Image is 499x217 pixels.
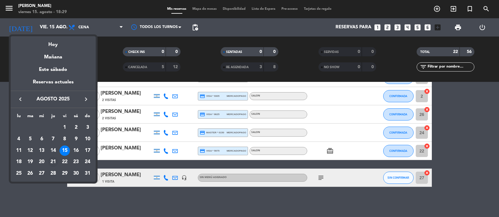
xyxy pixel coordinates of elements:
[47,168,59,179] td: 28 de agosto de 2025
[71,134,81,144] div: 9
[13,156,25,168] td: 18 de agosto de 2025
[48,134,58,144] div: 7
[47,133,59,145] td: 7 de agosto de 2025
[82,168,93,179] div: 31
[25,133,36,145] td: 5 de agosto de 2025
[25,168,36,179] div: 26
[13,113,25,122] th: lunes
[48,145,58,156] div: 14
[25,134,36,144] div: 5
[36,133,47,145] td: 6 de agosto de 2025
[60,122,70,133] div: 1
[59,133,71,145] td: 8 de agosto de 2025
[25,113,36,122] th: martes
[82,134,93,144] div: 10
[81,95,91,103] button: keyboard_arrow_right
[70,133,82,145] td: 9 de agosto de 2025
[25,156,36,168] td: 19 de agosto de 2025
[70,168,82,179] td: 30 de agosto de 2025
[36,168,47,179] td: 27 de agosto de 2025
[36,168,47,179] div: 27
[70,122,82,133] td: 2 de agosto de 2025
[60,145,70,156] div: 15
[59,113,71,122] th: viernes
[14,134,24,144] div: 4
[11,61,96,78] div: Este sábado
[71,157,81,167] div: 23
[82,145,93,156] div: 17
[70,156,82,168] td: 23 de agosto de 2025
[11,78,96,91] div: Reservas actuales
[14,145,24,156] div: 11
[13,133,25,145] td: 4 de agosto de 2025
[25,168,36,179] td: 26 de agosto de 2025
[36,157,47,167] div: 20
[48,168,58,179] div: 28
[47,145,59,156] td: 14 de agosto de 2025
[82,145,93,156] td: 17 de agosto de 2025
[59,168,71,179] td: 29 de agosto de 2025
[13,168,25,179] td: 25 de agosto de 2025
[36,156,47,168] td: 20 de agosto de 2025
[59,145,71,156] td: 15 de agosto de 2025
[59,156,71,168] td: 22 de agosto de 2025
[26,95,81,103] span: agosto 2025
[14,168,24,179] div: 25
[60,168,70,179] div: 29
[25,145,36,156] div: 12
[13,145,25,156] td: 11 de agosto de 2025
[11,49,96,61] div: Mañana
[14,157,24,167] div: 18
[48,157,58,167] div: 21
[36,134,47,144] div: 6
[82,133,93,145] td: 10 de agosto de 2025
[47,113,59,122] th: jueves
[71,145,81,156] div: 16
[82,168,93,179] td: 31 de agosto de 2025
[11,36,96,49] div: Hoy
[25,157,36,167] div: 19
[36,145,47,156] div: 13
[15,95,26,103] button: keyboard_arrow_left
[82,157,93,167] div: 24
[70,145,82,156] td: 16 de agosto de 2025
[71,168,81,179] div: 30
[47,156,59,168] td: 21 de agosto de 2025
[36,145,47,156] td: 13 de agosto de 2025
[82,122,93,133] div: 3
[60,134,70,144] div: 8
[82,122,93,133] td: 3 de agosto de 2025
[60,157,70,167] div: 22
[70,113,82,122] th: sábado
[71,122,81,133] div: 2
[82,113,93,122] th: domingo
[13,122,59,133] td: AGO.
[82,96,90,103] i: keyboard_arrow_right
[36,113,47,122] th: miércoles
[17,96,24,103] i: keyboard_arrow_left
[82,156,93,168] td: 24 de agosto de 2025
[25,145,36,156] td: 12 de agosto de 2025
[59,122,71,133] td: 1 de agosto de 2025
